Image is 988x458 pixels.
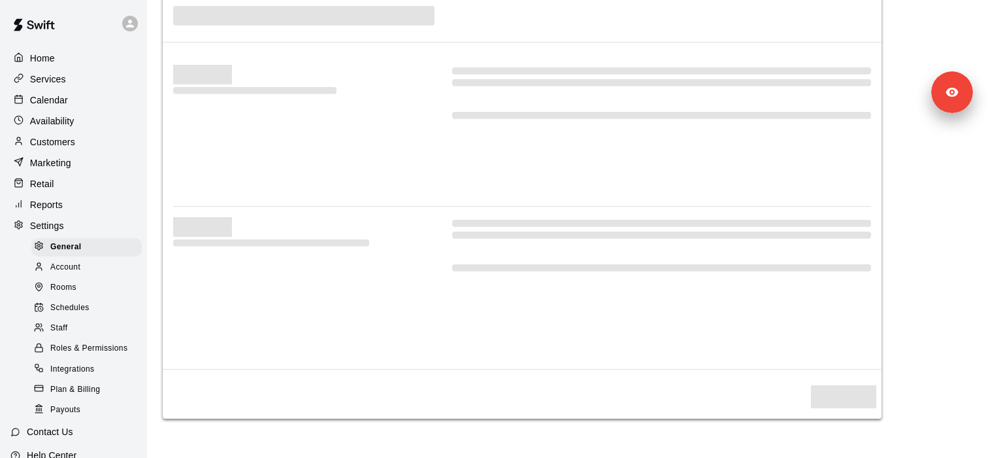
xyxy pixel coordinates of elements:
p: Marketing [30,156,71,169]
a: Schedules [31,298,147,319]
p: Retail [30,177,54,190]
a: Settings [10,216,137,236]
a: Calendar [10,90,137,110]
p: Customers [30,135,75,149]
a: Account [31,257,147,277]
a: Rooms [31,278,147,298]
a: Availability [10,111,137,131]
span: Payouts [50,404,80,417]
div: Account [31,258,142,277]
a: Customers [10,132,137,152]
span: General [50,241,82,254]
a: Home [10,48,137,68]
span: Staff [50,322,67,335]
a: Services [10,69,137,89]
div: Roles & Permissions [31,340,142,358]
a: Retail [10,174,137,194]
span: Account [50,261,80,274]
div: Payouts [31,401,142,419]
div: Plan & Billing [31,381,142,399]
a: Staff [31,319,147,339]
p: Contact Us [27,425,73,438]
div: Schedules [31,299,142,317]
p: Availability [30,114,74,128]
p: Reports [30,198,63,211]
a: Payouts [31,400,147,420]
a: Roles & Permissions [31,339,147,359]
p: Home [30,52,55,65]
a: Integrations [31,359,147,379]
div: Rooms [31,279,142,297]
div: Staff [31,319,142,338]
div: General [31,238,142,256]
p: Calendar [30,94,68,107]
a: Plan & Billing [31,379,147,400]
span: Integrations [50,363,95,376]
p: Settings [30,219,64,232]
span: Schedules [50,302,90,315]
span: Rooms [50,281,76,294]
a: Marketing [10,153,137,173]
a: Reports [10,195,137,215]
a: General [31,237,147,257]
span: Roles & Permissions [50,342,127,355]
p: Services [30,73,66,86]
span: Plan & Billing [50,383,100,396]
div: Integrations [31,361,142,379]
